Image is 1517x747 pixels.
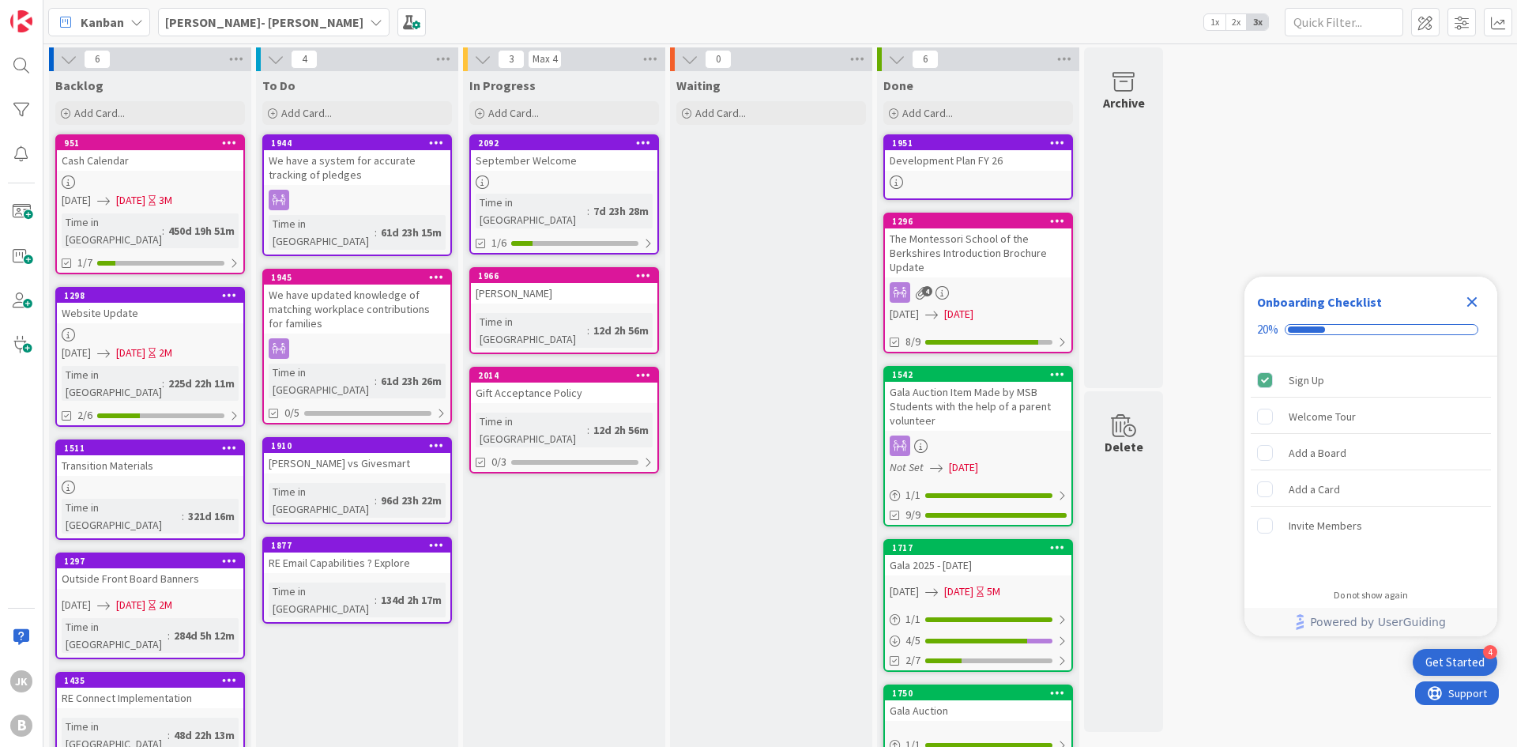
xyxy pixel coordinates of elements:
a: 1717Gala 2025 - [DATE][DATE][DATE]5M1/14/52/7 [883,539,1073,672]
span: : [375,372,377,390]
div: 2M [159,597,172,613]
span: Add Card... [488,106,539,120]
div: 1297 [57,554,243,568]
div: 96d 23h 22m [377,492,446,509]
div: 1717Gala 2025 - [DATE] [885,541,1071,575]
div: 1296The Montessori School of the Berkshires Introduction Brochure Update [885,214,1071,277]
div: Transition Materials [57,455,243,476]
div: Footer [1244,608,1497,636]
div: We have a system for accurate tracking of pledges [264,150,450,185]
div: 1511 [64,443,243,454]
div: 12d 2h 56m [589,322,653,339]
div: 134d 2h 17m [377,591,446,609]
div: 1951Development Plan FY 26 [885,136,1071,171]
span: : [587,202,589,220]
div: 951 [64,138,243,149]
a: Powered by UserGuiding [1252,608,1489,636]
div: 225d 22h 11m [164,375,239,392]
input: Quick Filter... [1285,8,1403,36]
span: 1 / 1 [905,487,920,504]
div: 3M [159,192,172,209]
div: 5M [987,583,1000,600]
div: Checklist progress: 20% [1257,323,1485,337]
div: 1945 [271,272,450,283]
div: Add a Board [1289,443,1346,462]
div: Add a Card [1289,480,1340,499]
div: Checklist Container [1244,277,1497,636]
span: 8/9 [905,334,920,350]
div: Time in [GEOGRAPHIC_DATA] [62,618,168,653]
span: 6 [912,50,939,69]
a: 2092September WelcomeTime in [GEOGRAPHIC_DATA]:7d 23h 28m1/6 [469,134,659,255]
i: Not Set [890,460,924,474]
div: Time in [GEOGRAPHIC_DATA] [476,194,587,228]
div: Welcome Tour is incomplete. [1251,399,1491,434]
b: [PERSON_NAME]- [PERSON_NAME] [165,14,363,30]
span: : [375,492,377,509]
span: 9/9 [905,507,920,523]
div: 1966 [478,270,657,281]
span: [DATE] [944,306,973,323]
a: 1298Website Update[DATE][DATE]2MTime in [GEOGRAPHIC_DATA]:225d 22h 11m2/6 [55,287,245,427]
div: Gala Auction [885,700,1071,721]
div: Gala 2025 - [DATE] [885,555,1071,575]
div: RE Connect Implementation [57,688,243,708]
a: 1944We have a system for accurate tracking of pledgesTime in [GEOGRAPHIC_DATA]:61d 23h 15m [262,134,452,256]
span: Done [883,77,913,93]
div: 1542Gala Auction Item Made by MSB Students with the help of a parent volunteer [885,368,1071,431]
div: 1750Gala Auction [885,686,1071,721]
div: Time in [GEOGRAPHIC_DATA] [62,213,162,248]
div: Welcome Tour [1289,407,1356,426]
div: 1296 [892,216,1071,227]
div: 2014 [478,370,657,381]
div: Invite Members is incomplete. [1251,508,1491,543]
div: 321d 16m [184,507,239,525]
span: 0/3 [491,454,506,470]
div: 951Cash Calendar [57,136,243,171]
div: 1966 [471,269,657,283]
div: 450d 19h 51m [164,222,239,240]
div: 1944We have a system for accurate tracking of pledges [264,136,450,185]
div: 1910 [264,439,450,453]
div: 1296 [885,214,1071,228]
div: The Montessori School of the Berkshires Introduction Brochure Update [885,228,1071,277]
span: To Do [262,77,295,93]
div: Onboarding Checklist [1257,292,1382,311]
span: Powered by UserGuiding [1310,613,1446,632]
div: We have updated knowledge of matching workplace contributions for families [264,285,450,334]
span: 0/5 [284,405,299,421]
span: 3x [1247,14,1268,30]
div: Delete [1105,437,1143,456]
div: 4/5 [885,631,1071,651]
span: : [587,421,589,439]
div: 1750 [892,688,1071,699]
div: Time in [GEOGRAPHIC_DATA] [269,583,375,617]
a: 1297Outside Front Board Banners[DATE][DATE]2MTime in [GEOGRAPHIC_DATA]:284d 5h 12m [55,553,245,659]
div: 1877RE Email Capabilities ? Explore [264,538,450,573]
div: Do not show again [1334,589,1408,602]
div: Cash Calendar [57,150,243,171]
div: 2092 [478,138,657,149]
span: : [587,322,589,339]
div: 1435RE Connect Implementation [57,673,243,708]
div: [PERSON_NAME] [471,283,657,304]
div: Website Update [57,303,243,323]
span: Backlog [55,77,104,93]
div: 951 [57,136,243,150]
div: 20% [1257,323,1278,337]
a: 1951Development Plan FY 26 [883,134,1073,200]
div: 1945 [264,270,450,285]
div: 1297Outside Front Board Banners [57,554,243,589]
div: 1297 [64,556,243,567]
span: : [375,224,377,241]
span: Waiting [676,77,721,93]
div: 48d 22h 13m [170,726,239,744]
div: 1/1 [885,609,1071,629]
div: 1944 [264,136,450,150]
div: Gala Auction Item Made by MSB Students with the help of a parent volunteer [885,382,1071,431]
div: 1298 [57,289,243,303]
div: 61d 23h 15m [377,224,446,241]
div: Archive [1103,93,1145,112]
div: JK [10,670,32,692]
span: Add Card... [695,106,746,120]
